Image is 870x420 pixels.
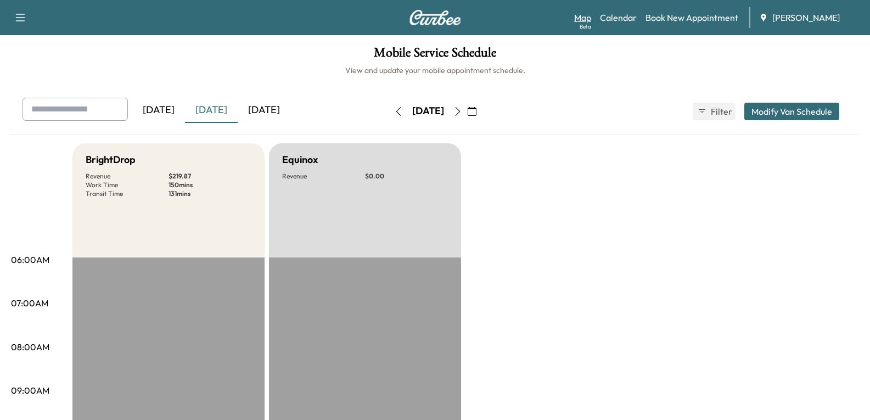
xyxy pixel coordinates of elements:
p: 06:00AM [11,253,49,266]
p: 08:00AM [11,340,49,354]
div: [DATE] [412,104,444,118]
span: [PERSON_NAME] [772,11,840,24]
span: Filter [711,105,731,118]
p: Transit Time [86,189,169,198]
p: 09:00AM [11,384,49,397]
p: 150 mins [169,181,251,189]
button: Modify Van Schedule [744,103,839,120]
p: 131 mins [169,189,251,198]
p: $ 0.00 [365,172,448,181]
div: [DATE] [132,98,185,123]
a: Calendar [600,11,637,24]
h6: View and update your mobile appointment schedule. [11,65,859,76]
p: Work Time [86,181,169,189]
p: Revenue [86,172,169,181]
p: 07:00AM [11,296,48,310]
button: Filter [693,103,736,120]
div: [DATE] [185,98,238,123]
h5: BrightDrop [86,152,136,167]
div: Beta [580,23,591,31]
h1: Mobile Service Schedule [11,46,859,65]
h5: Equinox [282,152,318,167]
a: Book New Appointment [646,11,738,24]
p: Revenue [282,172,365,181]
p: $ 219.87 [169,172,251,181]
a: MapBeta [574,11,591,24]
img: Curbee Logo [409,10,462,25]
div: [DATE] [238,98,290,123]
